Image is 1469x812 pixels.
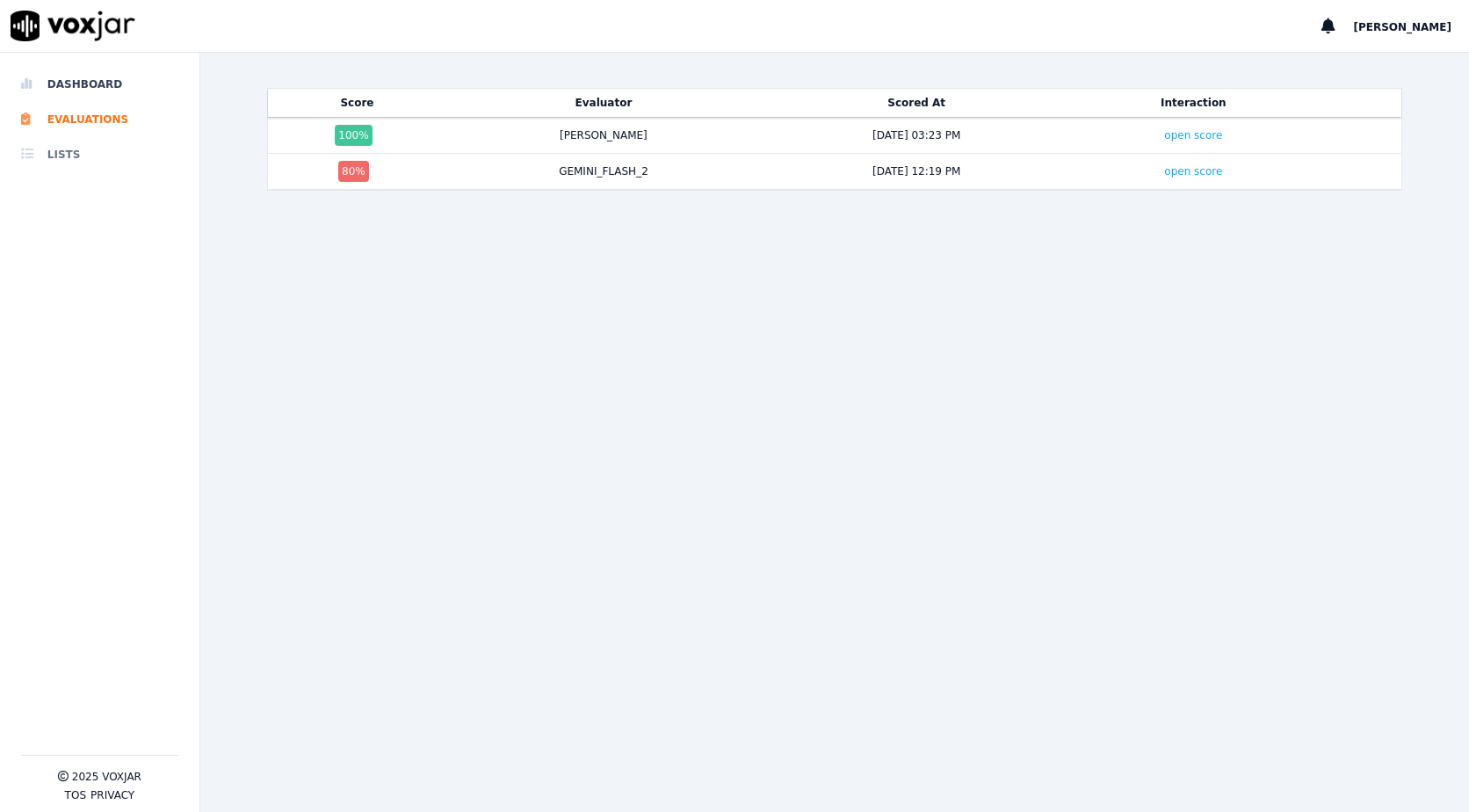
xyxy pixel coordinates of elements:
[338,161,369,182] div: 80 %
[887,96,945,110] button: Scored At
[21,102,178,137] a: Evaluations
[1353,16,1469,37] button: [PERSON_NAME]
[335,125,372,146] div: 100 %
[1164,165,1222,178] a: open score
[872,164,960,178] div: [DATE] 12:19 PM
[872,128,960,142] div: [DATE] 03:23 PM
[21,67,178,102] a: Dashboard
[11,11,135,41] img: voxjar logo
[65,788,86,802] button: TOS
[72,770,141,784] p: 2025 Voxjar
[559,164,648,178] div: GEMINI_FLASH_2
[90,788,134,802] button: Privacy
[560,128,648,142] div: [PERSON_NAME]
[575,96,633,110] button: Evaluator
[1353,21,1451,33] span: [PERSON_NAME]
[21,137,178,172] a: Lists
[1161,96,1227,110] button: Interaction
[1164,129,1222,141] a: open score
[340,96,373,110] button: Score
